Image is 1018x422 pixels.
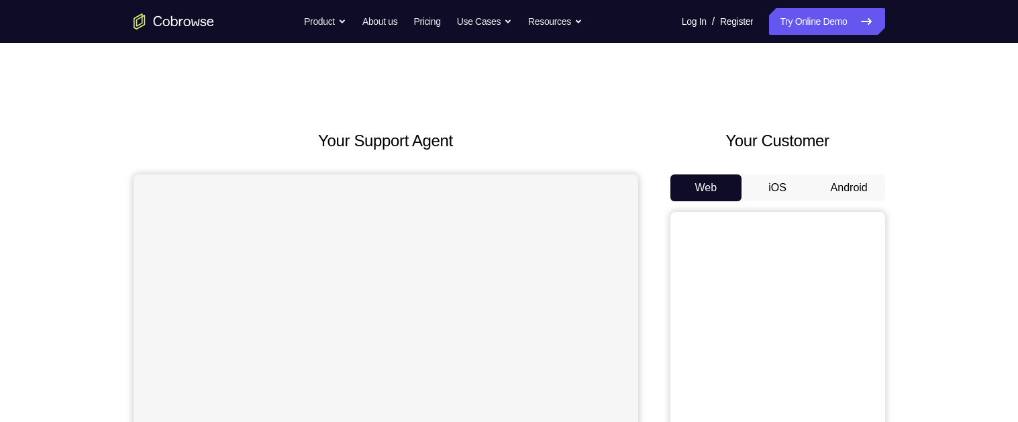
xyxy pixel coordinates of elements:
a: Try Online Demo [769,8,884,35]
a: Go to the home page [134,13,214,30]
span: / [712,13,715,30]
a: About us [362,8,397,35]
button: Web [670,174,742,201]
button: Resources [528,8,582,35]
h2: Your Customer [670,129,885,153]
button: Use Cases [457,8,512,35]
a: Log In [682,8,707,35]
button: iOS [742,174,813,201]
a: Pricing [413,8,440,35]
button: Product [304,8,346,35]
a: Register [720,8,753,35]
button: Android [813,174,885,201]
h2: Your Support Agent [134,129,638,153]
